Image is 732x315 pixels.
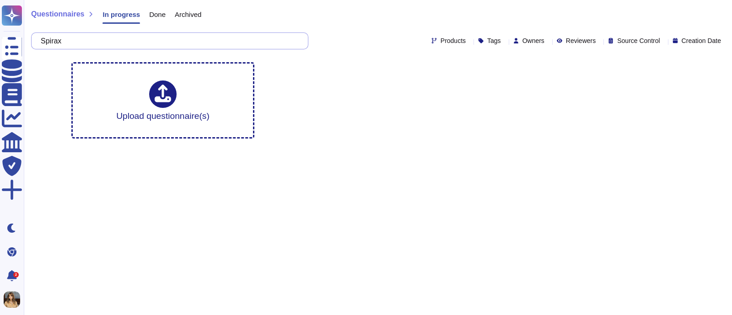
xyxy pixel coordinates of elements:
[2,289,27,310] button: user
[566,37,596,44] span: Reviewers
[102,11,140,18] span: In progress
[441,37,466,44] span: Products
[487,37,501,44] span: Tags
[682,37,721,44] span: Creation Date
[13,272,19,278] div: 2
[175,11,201,18] span: Archived
[149,11,166,18] span: Done
[4,291,20,308] img: user
[36,33,299,49] input: Search by keywords
[116,80,210,120] div: Upload questionnaire(s)
[617,37,660,44] span: Source Control
[522,37,544,44] span: Owners
[31,11,84,18] span: Questionnaires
